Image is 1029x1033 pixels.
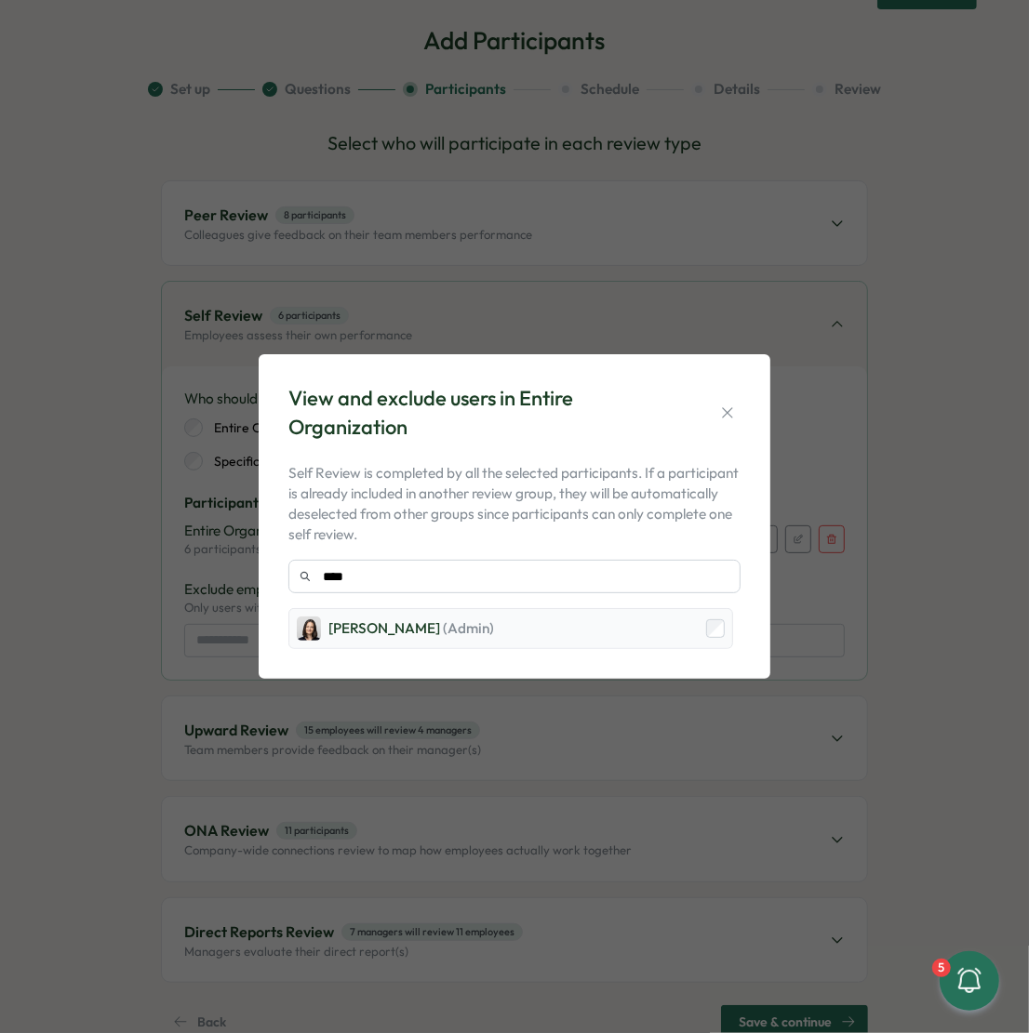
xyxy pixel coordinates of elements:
[297,616,321,641] img: Elisabetta ​Casagrande
[443,619,494,637] span: (Admin)
[328,618,494,639] div: [PERSON_NAME]
[940,951,999,1011] button: 5
[288,384,670,442] div: View and exclude users in Entire Organization
[932,959,951,977] div: 5
[288,463,741,545] p: Self Review is completed by all the selected participants. If a participant is already included i...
